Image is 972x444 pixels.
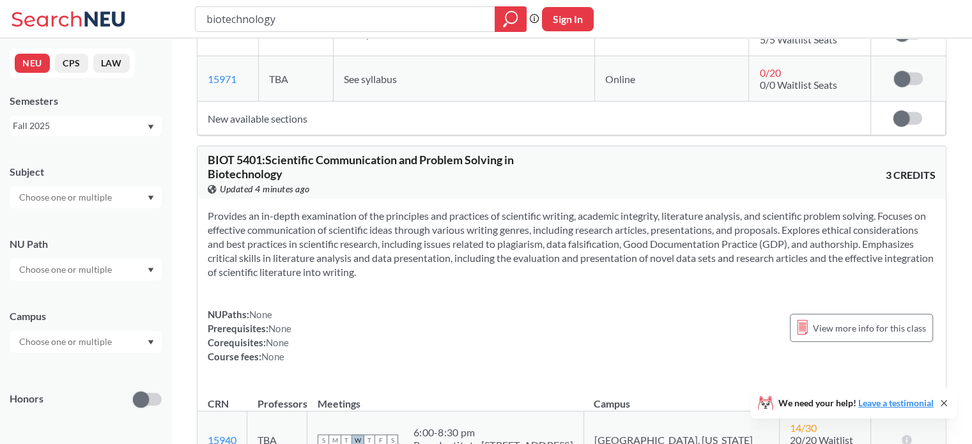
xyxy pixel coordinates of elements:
[778,399,934,408] span: We need your help!
[759,66,780,79] span: 0 / 20
[10,237,162,251] div: NU Path
[790,422,817,434] span: 14 / 30
[10,94,162,108] div: Semesters
[344,73,397,85] span: See syllabus
[148,340,154,345] svg: Dropdown arrow
[780,384,871,411] th: Seats
[13,334,120,349] input: Choose one or multiple
[148,195,154,201] svg: Dropdown arrow
[13,119,146,133] div: Fall 2025
[870,384,945,411] th: Notifications
[10,259,162,280] div: Dropdown arrow
[208,73,236,85] a: 15971
[10,392,43,406] p: Honors
[759,79,837,91] span: 0/0 Waitlist Seats
[542,7,594,31] button: Sign In
[413,426,573,439] div: 6:00 - 8:30 pm
[886,168,936,182] span: 3 CREDITS
[10,309,162,323] div: Campus
[495,6,527,32] div: magnifying glass
[208,153,514,181] span: BIOT 5401 : Scientific Communication and Problem Solving in Biotechnology
[503,10,518,28] svg: magnifying glass
[197,102,870,135] td: New available sections
[208,209,936,279] section: Provides an in-depth examination of the principles and practices of scientific writing, academic ...
[13,262,120,277] input: Choose one or multiple
[268,323,291,334] span: None
[259,56,333,102] td: TBA
[208,397,229,411] div: CRN
[13,190,120,205] input: Choose one or multiple
[307,384,584,411] th: Meetings
[93,54,130,73] button: LAW
[205,8,486,30] input: Class, professor, course number, "phrase"
[10,165,162,179] div: Subject
[583,384,779,411] th: Campus
[208,307,291,364] div: NUPaths: Prerequisites: Corequisites: Course fees:
[266,337,289,348] span: None
[10,187,162,208] div: Dropdown arrow
[759,33,837,45] span: 5/5 Waitlist Seats
[148,268,154,273] svg: Dropdown arrow
[10,331,162,353] div: Dropdown arrow
[247,384,307,411] th: Professors
[595,56,749,102] td: Online
[813,320,926,336] span: View more info for this class
[15,54,50,73] button: NEU
[208,27,236,40] a: 15969
[249,309,272,320] span: None
[10,116,162,136] div: Fall 2025Dropdown arrow
[261,351,284,362] span: None
[148,125,154,130] svg: Dropdown arrow
[55,54,88,73] button: CPS
[220,182,310,196] span: Updated 4 minutes ago
[858,397,934,408] a: Leave a testimonial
